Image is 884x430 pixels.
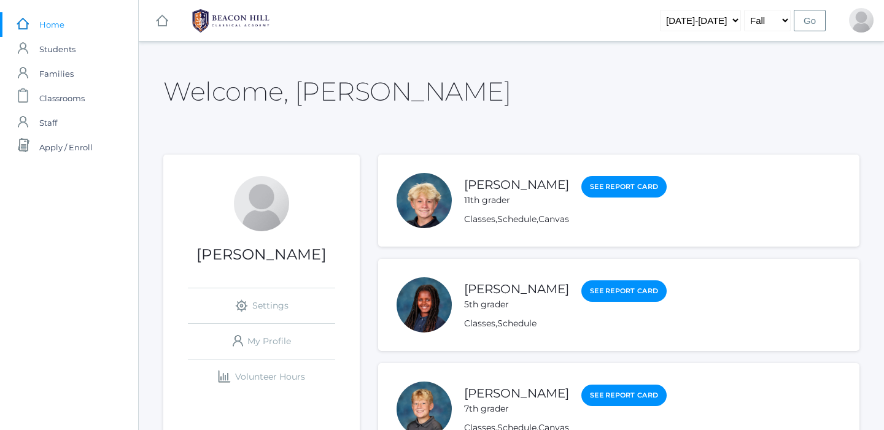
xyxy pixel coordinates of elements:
div: 7th grader [464,402,569,415]
div: , , [464,213,667,226]
div: , [464,317,667,330]
span: Home [39,12,64,37]
div: Anna Hosking [234,176,289,231]
div: 5th grader [464,298,569,311]
div: Anna Hosking [849,8,874,33]
a: Schedule [497,213,537,225]
a: My Profile [188,324,335,359]
div: 11th grader [464,194,569,207]
a: See Report Card [581,385,667,406]
span: Classrooms [39,86,85,110]
a: See Report Card [581,176,667,198]
span: Apply / Enroll [39,135,93,159]
a: Canvas [538,213,569,225]
a: See Report Card [581,280,667,302]
h1: [PERSON_NAME] [163,247,360,263]
div: Norah Hosking [397,277,452,332]
span: Families [39,61,74,86]
a: [PERSON_NAME] [464,177,569,192]
h2: Welcome, [PERSON_NAME] [163,77,511,106]
a: [PERSON_NAME] [464,282,569,296]
a: Classes [464,318,495,329]
span: Students [39,37,76,61]
input: Go [794,10,826,31]
span: Staff [39,110,57,135]
div: Landon Hosking [397,173,452,228]
a: Classes [464,213,495,225]
a: Schedule [497,318,537,329]
a: Volunteer Hours [188,359,335,394]
a: [PERSON_NAME] [464,386,569,401]
a: Settings [188,288,335,323]
img: BHCALogos-05-308ed15e86a5a0abce9b8dd61676a3503ac9727e845dece92d48e8588c001991.png [185,6,277,36]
